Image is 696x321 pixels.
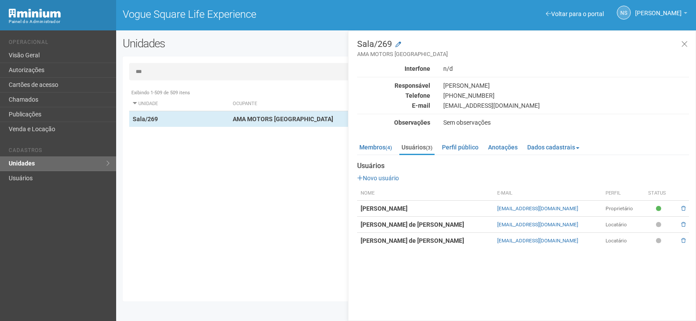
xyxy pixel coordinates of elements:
div: E-mail [351,102,437,109]
a: Usuários(3) [399,141,435,155]
small: AMA MOTORS [GEOGRAPHIC_DATA] [357,50,689,58]
h2: Unidades [123,37,351,50]
h1: Vogue Square Life Experience [123,9,400,20]
td: Locatário [602,233,645,249]
a: [EMAIL_ADDRESS][DOMAIN_NAME] [497,238,578,244]
div: Observações [351,119,437,126]
th: Unidade: activate to sort column ascending [129,97,229,111]
strong: [PERSON_NAME] [361,205,408,212]
a: Anotações [486,141,520,154]
div: [EMAIL_ADDRESS][DOMAIN_NAME] [437,102,696,109]
strong: [PERSON_NAME] de [PERSON_NAME] [361,221,464,228]
th: E-mail [494,186,602,201]
a: [PERSON_NAME] [635,11,687,18]
div: [PHONE_NUMBER] [437,92,696,99]
th: Ocupante: activate to sort column ascending [229,97,448,111]
div: Exibindo 1-509 de 509 itens [129,89,683,97]
a: [EMAIL_ADDRESS][DOMAIN_NAME] [497,205,578,212]
th: Nome [357,186,494,201]
a: Dados cadastrais [525,141,582,154]
div: Responsável [351,82,437,89]
strong: Usuários [357,162,689,170]
li: Operacional [9,39,110,48]
span: Pendente [656,221,663,228]
li: Cadastros [9,147,110,156]
small: (3) [426,145,432,151]
div: Painel do Administrador [9,18,110,26]
a: NS [617,6,631,20]
td: Locatário [602,217,645,233]
a: Modificar a unidade [395,40,401,49]
h3: Sala/269 [357,40,689,58]
th: Perfil [602,186,645,201]
a: [EMAIL_ADDRESS][DOMAIN_NAME] [497,222,578,228]
a: Voltar para o portal [546,10,604,17]
img: Minium [9,9,61,18]
div: Interfone [351,65,437,73]
a: Novo usuário [357,175,399,182]
strong: [PERSON_NAME] de [PERSON_NAME] [361,237,464,244]
th: Status [645,186,675,201]
strong: Sala/269 [133,116,158,122]
a: Membros(4) [357,141,394,154]
td: Proprietário [602,201,645,217]
small: (4) [385,145,392,151]
div: Telefone [351,92,437,99]
div: [PERSON_NAME] [437,82,696,89]
span: Pendente [656,237,663,245]
strong: AMA MOTORS [GEOGRAPHIC_DATA] [233,116,333,122]
a: Perfil público [440,141,481,154]
span: Nicolle Silva [635,1,682,17]
div: Sem observações [437,119,696,126]
span: Ativo [656,205,663,212]
div: n/d [437,65,696,73]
